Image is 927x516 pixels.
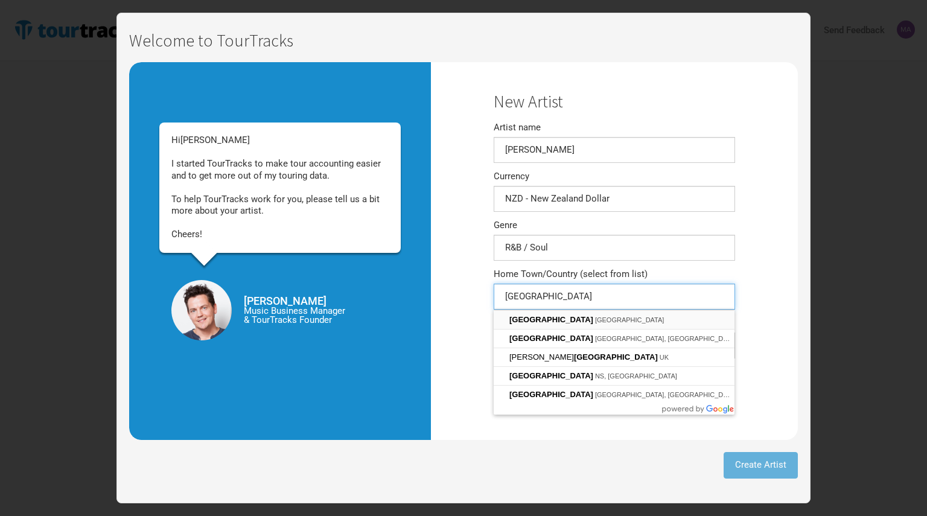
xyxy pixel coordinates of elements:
span: NS, [GEOGRAPHIC_DATA] [595,372,677,380]
h1: Welcome to TourTracks [129,31,798,50]
span: [GEOGRAPHIC_DATA] [509,334,593,343]
h1: New Artist [494,92,735,111]
label: Genre [494,221,517,230]
strong: [PERSON_NAME] [244,295,327,307]
label: Currency [494,172,529,181]
label: Home Town/Country (select from list) [494,270,648,279]
span: Hi I started TourTracks to make tour accounting easier and to get more out of my touring data. To... [171,135,381,240]
span: Music Business Manager & TourTracks Founder [244,296,345,325]
span: [GEOGRAPHIC_DATA] [509,371,593,380]
span: [PERSON_NAME] [180,135,250,145]
input: e.g. Bruce Springsteen [494,137,735,163]
img: TH_HS_200x161px.png [166,280,241,374]
span: [PERSON_NAME] [509,352,660,362]
span: [GEOGRAPHIC_DATA], [GEOGRAPHIC_DATA] [595,391,737,398]
span: [GEOGRAPHIC_DATA] [574,352,658,362]
span: [GEOGRAPHIC_DATA] [595,316,664,323]
span: UK [660,354,669,361]
input: eg: Ballarat, Australia [494,284,735,310]
button: Create Artist [724,452,798,478]
span: [GEOGRAPHIC_DATA] [509,315,593,324]
span: Create Artist [735,459,786,470]
label: Artist name [494,123,541,132]
span: [GEOGRAPHIC_DATA] [509,390,593,399]
span: [GEOGRAPHIC_DATA], [GEOGRAPHIC_DATA] [595,335,737,342]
